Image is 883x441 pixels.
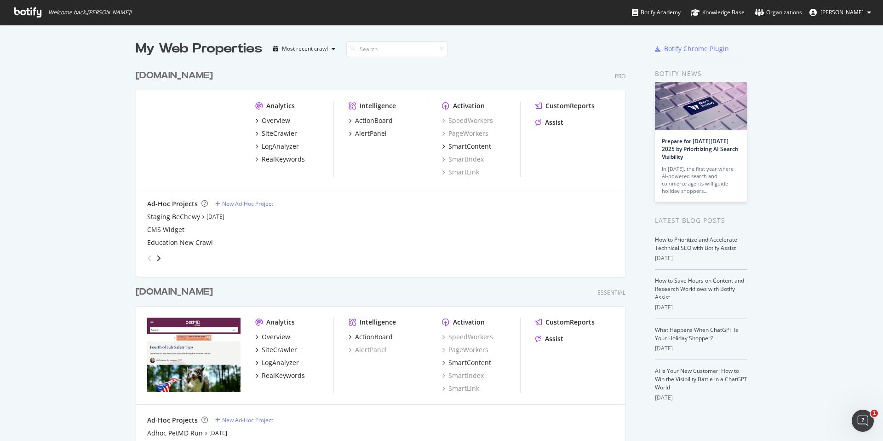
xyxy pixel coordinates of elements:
a: LogAnalyzer [255,358,299,367]
div: Activation [453,101,485,110]
div: SmartContent [448,358,491,367]
div: Latest Blog Posts [655,215,747,226]
iframe: Intercom live chat [852,410,874,432]
a: CMS Widget [147,225,184,234]
a: AlertPanel [349,345,387,354]
a: What Happens When ChatGPT Is Your Holiday Shopper? [655,326,738,342]
button: Most recent crawl [269,41,339,56]
div: LogAnalyzer [262,142,299,151]
div: CustomReports [545,318,595,327]
div: Analytics [266,318,295,327]
a: SmartLink [442,384,479,393]
a: How to Save Hours on Content and Research Workflows with Botify Assist [655,277,744,301]
a: [DATE] [206,213,224,220]
div: Organizations [755,8,802,17]
div: SmartContent [448,142,491,151]
div: [DATE] [655,394,747,402]
div: Assist [545,118,563,127]
input: Search [346,41,447,57]
a: [DOMAIN_NAME] [136,285,217,299]
div: Intelligence [360,101,396,110]
a: ActionBoard [349,332,393,342]
div: angle-right [155,254,162,263]
div: RealKeywords [262,371,305,380]
a: Adhoc PetMD Run [147,429,203,438]
a: SmartContent [442,358,491,367]
a: SiteCrawler [255,129,297,138]
a: New Ad-Hoc Project [215,200,273,208]
a: SpeedWorkers [442,332,493,342]
a: LogAnalyzer [255,142,299,151]
img: www.petmd.com [147,318,241,392]
div: Overview [262,116,290,125]
div: Ad-Hoc Projects [147,416,198,425]
a: Botify Chrome Plugin [655,44,729,53]
div: Pro [615,72,625,80]
a: PageWorkers [442,129,488,138]
a: [DOMAIN_NAME] [136,69,217,82]
a: SmartIndex [442,371,484,380]
a: Overview [255,332,290,342]
button: [PERSON_NAME] [802,5,878,20]
div: Knowledge Base [691,8,745,17]
div: SmartIndex [442,155,484,164]
a: How to Prioritize and Accelerate Technical SEO with Botify Assist [655,236,737,252]
div: Most recent crawl [282,46,328,52]
div: LogAnalyzer [262,358,299,367]
div: SiteCrawler [262,345,297,354]
a: Assist [535,118,563,127]
div: Assist [545,334,563,343]
a: RealKeywords [255,155,305,164]
div: New Ad-Hoc Project [222,416,273,424]
div: Essential [597,289,625,296]
a: CustomReports [535,101,595,110]
a: [DATE] [209,429,227,437]
a: SpeedWorkers [442,116,493,125]
a: PageWorkers [442,345,488,354]
div: SiteCrawler [262,129,297,138]
a: SmartLink [442,168,479,177]
div: New Ad-Hoc Project [222,200,273,208]
a: New Ad-Hoc Project [215,416,273,424]
span: Alex Klein [820,8,864,16]
div: My Web Properties [136,40,262,58]
a: Overview [255,116,290,125]
div: In [DATE], the first year where AI-powered search and commerce agents will guide holiday shoppers… [662,165,740,195]
div: Botify Academy [632,8,681,17]
a: CustomReports [535,318,595,327]
span: Welcome back, [PERSON_NAME] ! [48,9,132,16]
img: Prepare for Black Friday 2025 by Prioritizing AI Search Visibility [655,82,747,130]
span: 1 [871,410,878,417]
div: [DATE] [655,303,747,312]
div: ActionBoard [355,116,393,125]
a: Staging BeChewy [147,212,200,221]
div: CustomReports [545,101,595,110]
div: Intelligence [360,318,396,327]
a: RealKeywords [255,371,305,380]
a: ActionBoard [349,116,393,125]
div: RealKeywords [262,155,305,164]
a: SiteCrawler [255,345,297,354]
div: angle-left [143,251,155,266]
div: Botify news [655,69,747,79]
div: Analytics [266,101,295,110]
div: AlertPanel [355,129,387,138]
a: Assist [535,334,563,343]
div: [DATE] [655,344,747,353]
div: Botify Chrome Plugin [664,44,729,53]
div: Ad-Hoc Projects [147,199,198,209]
div: [DOMAIN_NAME] [136,69,213,82]
div: [DOMAIN_NAME] [136,285,213,299]
a: Education New Crawl [147,238,213,247]
a: AlertPanel [349,129,387,138]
